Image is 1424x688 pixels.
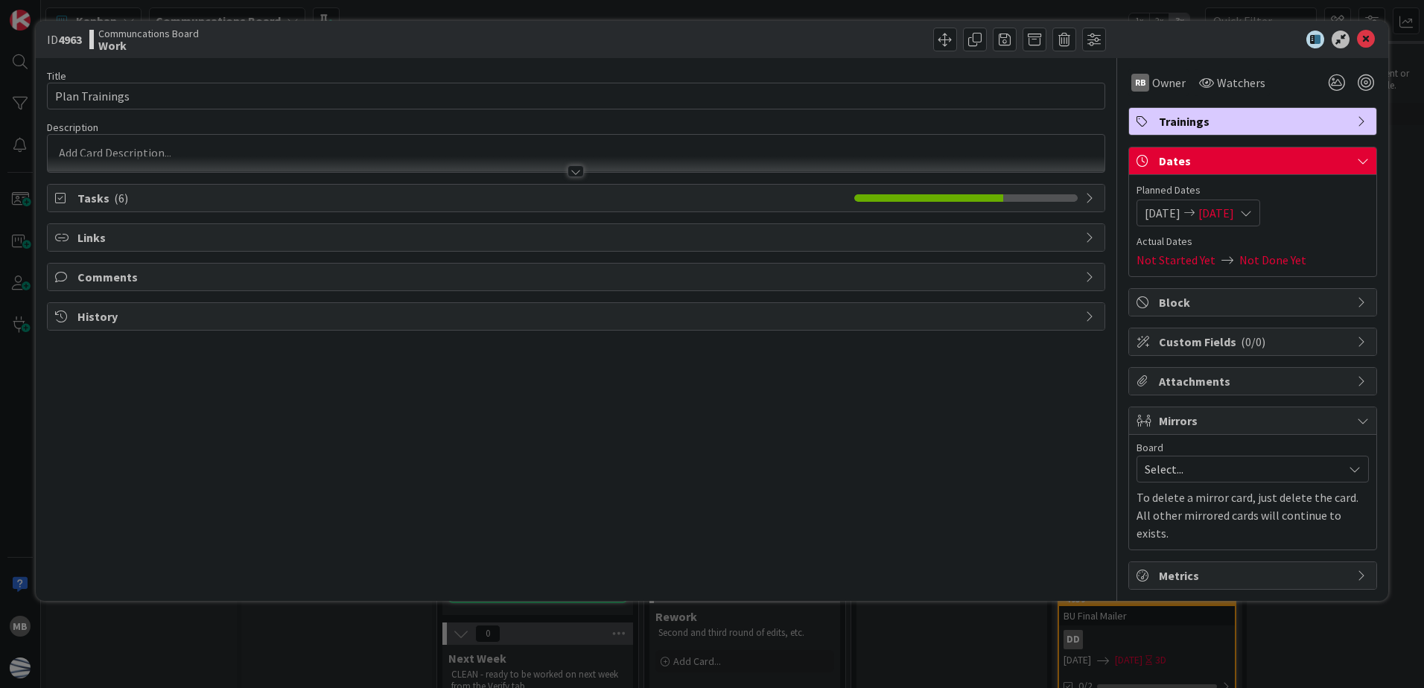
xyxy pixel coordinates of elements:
span: Watchers [1217,74,1265,92]
span: Attachments [1159,372,1350,390]
span: Dates [1159,152,1350,170]
span: Block [1159,293,1350,311]
span: Planned Dates [1137,182,1369,198]
span: Mirrors [1159,412,1350,430]
b: 4963 [58,32,82,47]
span: ID [47,31,82,48]
label: Title [47,69,66,83]
span: Trainings [1159,112,1350,130]
span: Not Done Yet [1239,251,1306,269]
span: Communcations Board [98,28,199,39]
span: [DATE] [1145,204,1180,222]
span: Board [1137,442,1163,453]
span: Metrics [1159,567,1350,585]
span: Select... [1145,459,1335,480]
span: ( 6 ) [114,191,128,206]
div: RB [1131,74,1149,92]
span: Comments [77,268,1078,286]
span: Tasks [77,189,847,207]
span: Description [47,121,98,134]
span: Links [77,229,1078,246]
span: History [77,308,1078,325]
span: Owner [1152,74,1186,92]
span: ( 0/0 ) [1241,334,1265,349]
input: type card name here... [47,83,1105,109]
b: Work [98,39,199,51]
p: To delete a mirror card, just delete the card. All other mirrored cards will continue to exists. [1137,488,1369,542]
span: Not Started Yet [1137,251,1215,269]
span: Actual Dates [1137,234,1369,249]
span: Custom Fields [1159,333,1350,351]
span: [DATE] [1198,204,1234,222]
